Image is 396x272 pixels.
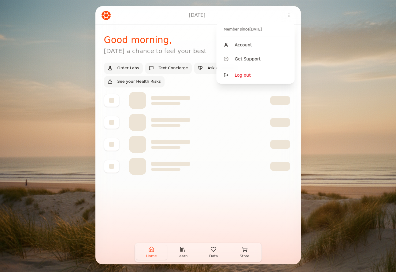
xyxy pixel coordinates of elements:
p: Member since [DATE] [224,27,287,32]
span: Log out [235,72,251,78]
span: Home [146,254,157,259]
span: Account [235,42,252,48]
span: Get Support [235,56,261,62]
span: Store [240,254,250,259]
span: Data [209,254,218,259]
span: Learn [177,254,188,259]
